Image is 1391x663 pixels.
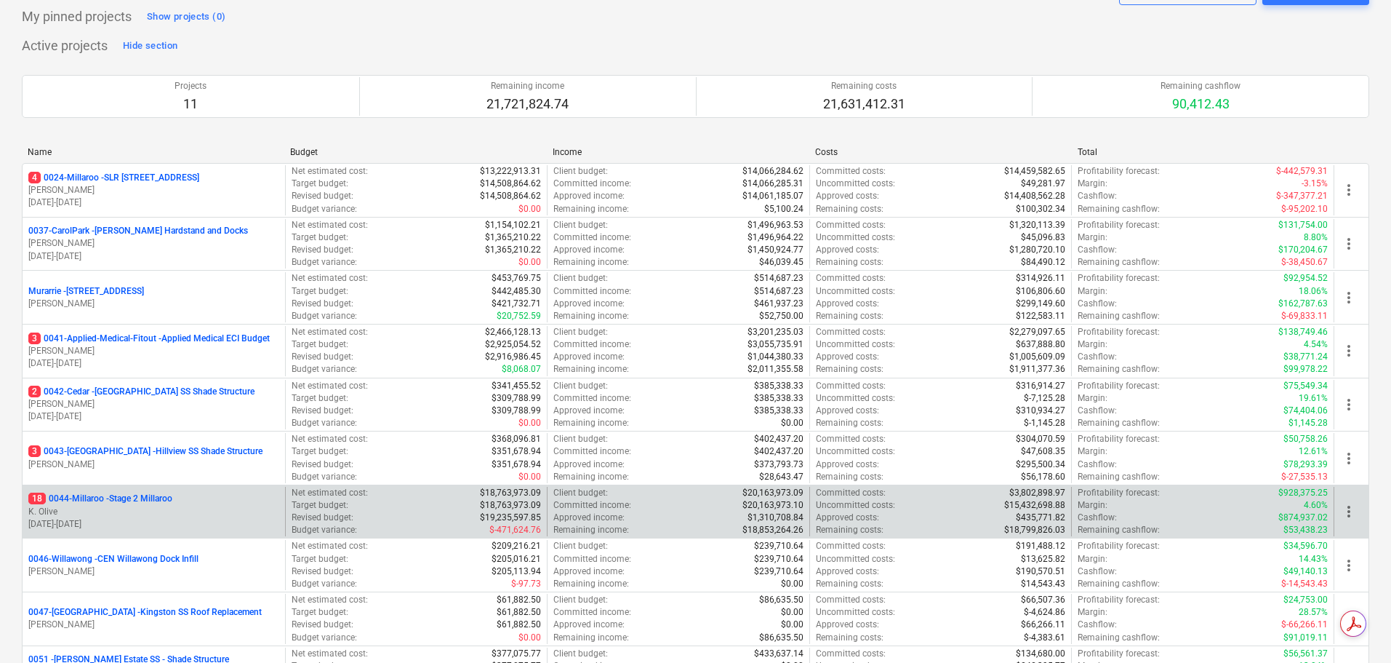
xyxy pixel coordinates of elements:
[1288,417,1328,429] p: $1,145.28
[816,219,886,231] p: Committed costs :
[1340,289,1358,306] span: more_vert
[28,333,270,345] p: 0041-Applied-Medical-Fitout - Applied Medical ECI Budget
[816,256,883,269] p: Remaining costs :
[22,8,132,25] p: My pinned projects
[28,445,262,458] p: 0043-[GEOGRAPHIC_DATA] - Hillview SS Shade Structure
[1283,351,1328,363] p: $38,771.24
[816,458,879,471] p: Approved costs :
[1078,338,1107,351] p: Margin :
[1299,285,1328,298] p: 18.06%
[1078,512,1117,524] p: Cashflow :
[28,386,254,398] p: 0042-Cedar - [GEOGRAPHIC_DATA] SS Shade Structure
[759,256,803,269] p: $46,039.45
[485,219,541,231] p: $1,154,102.21
[492,272,541,285] p: $453,769.75
[553,553,631,565] p: Committed income :
[1016,405,1065,417] p: $310,934.27
[553,338,631,351] p: Committed income :
[480,512,541,524] p: $19,235,597.85
[28,553,199,565] p: 0046-Willawong - CEN Willawong Dock Infill
[815,147,1066,157] div: Costs
[1078,219,1160,231] p: Profitability forecast :
[553,458,625,471] p: Approved income :
[754,298,803,310] p: $461,937.23
[754,272,803,285] p: $514,687.23
[492,445,541,458] p: $351,678.94
[1160,80,1240,92] p: Remaining cashflow
[1283,405,1328,417] p: $74,404.06
[754,392,803,405] p: $385,338.33
[1016,540,1065,552] p: $191,488.12
[1016,433,1065,445] p: $304,070.59
[28,333,41,344] span: 3
[816,178,895,190] p: Uncommitted costs :
[553,298,625,310] p: Approved income :
[502,363,541,376] p: $8,068.07
[816,203,883,215] p: Remaining costs :
[480,487,541,499] p: $18,763,973.09
[1078,256,1160,269] p: Remaining cashflow :
[754,445,803,458] p: $402,437.20
[747,326,803,338] p: $3,201,235.03
[1283,524,1328,536] p: $53,438.23
[1283,540,1328,552] p: $34,596.70
[485,326,541,338] p: $2,466,128.13
[28,357,279,370] p: [DATE] - [DATE]
[816,285,895,298] p: Uncommitted costs :
[28,445,41,457] span: 3
[1016,338,1065,351] p: $637,888.80
[1340,450,1358,467] span: more_vert
[292,540,368,552] p: Net estimated cost :
[553,487,608,499] p: Client budget :
[492,553,541,565] p: $205,016.21
[816,272,886,285] p: Committed costs :
[292,338,348,351] p: Target budget :
[492,392,541,405] p: $309,788.99
[480,178,541,190] p: $14,508,864.62
[292,190,353,202] p: Revised budget :
[480,165,541,178] p: $13,222,913.31
[1078,272,1160,285] p: Profitability forecast :
[492,458,541,471] p: $351,678.94
[292,499,348,512] p: Target budget :
[816,231,895,244] p: Uncommitted costs :
[486,95,569,113] p: 21,721,824.74
[1009,351,1065,363] p: $1,005,609.09
[1299,392,1328,405] p: 19.61%
[754,405,803,417] p: $385,338.33
[1278,244,1328,256] p: $170,204.67
[1004,499,1065,512] p: $15,432,698.88
[1021,471,1065,483] p: $56,178.60
[175,95,207,113] p: 11
[553,165,608,178] p: Client budget :
[1016,380,1065,392] p: $316,914.27
[1009,363,1065,376] p: $1,911,377.36
[1016,458,1065,471] p: $295,500.34
[492,298,541,310] p: $421,732.71
[292,487,368,499] p: Net estimated cost :
[816,433,886,445] p: Committed costs :
[816,471,883,483] p: Remaining costs :
[492,540,541,552] p: $209,216.21
[292,272,368,285] p: Net estimated cost :
[553,285,631,298] p: Committed income :
[1009,219,1065,231] p: $1,320,113.39
[754,433,803,445] p: $402,437.20
[816,487,886,499] p: Committed costs :
[486,80,569,92] p: Remaining income
[553,524,629,536] p: Remaining income :
[28,184,279,196] p: [PERSON_NAME]
[553,231,631,244] p: Committed income :
[816,338,895,351] p: Uncommitted costs :
[290,147,541,157] div: Budget
[1078,380,1160,392] p: Profitability forecast :
[28,493,172,505] p: 0044-Millaroo - Stage 2 Millaroo
[1160,95,1240,113] p: 90,412.43
[28,606,279,631] div: 0047-[GEOGRAPHIC_DATA] -Kingston SS Roof Replacement[PERSON_NAME]
[742,190,803,202] p: $14,061,185.07
[292,392,348,405] p: Target budget :
[489,524,541,536] p: $-471,624.76
[292,445,348,458] p: Target budget :
[147,9,225,25] div: Show projects (0)
[292,351,353,363] p: Revised budget :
